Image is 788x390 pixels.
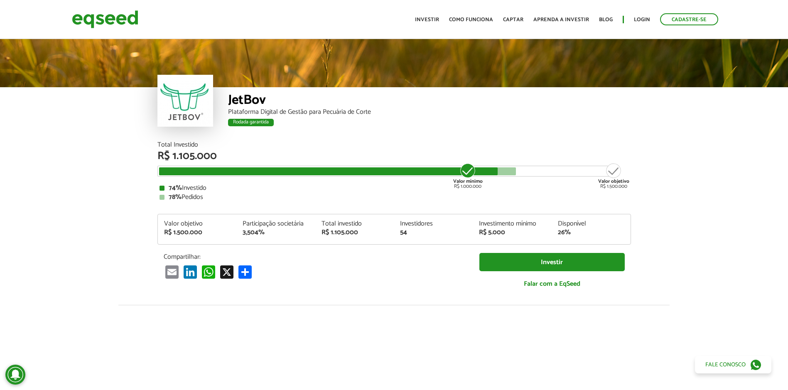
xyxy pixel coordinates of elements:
[157,151,631,162] div: R$ 1.105.000
[182,265,199,279] a: LinkedIn
[200,265,217,279] a: WhatsApp
[634,17,650,22] a: Login
[228,109,631,115] div: Plataforma Digital de Gestão para Pecuária de Corte
[160,185,629,191] div: Investido
[218,265,235,279] a: X
[164,265,180,279] a: Email
[322,229,388,236] div: R$ 1.105.000
[157,142,631,148] div: Total Investido
[400,221,466,227] div: Investidores
[164,221,231,227] div: Valor objetivo
[533,17,589,22] a: Aprenda a investir
[415,17,439,22] a: Investir
[160,194,629,201] div: Pedidos
[558,229,624,236] div: 26%
[449,17,493,22] a: Como funciona
[243,221,309,227] div: Participação societária
[479,253,625,272] a: Investir
[479,275,625,292] a: Falar com a EqSeed
[237,265,253,279] a: Compartilhar
[243,229,309,236] div: 3,504%
[695,356,771,373] a: Fale conosco
[479,221,545,227] div: Investimento mínimo
[599,17,613,22] a: Blog
[228,119,274,126] div: Rodada garantida
[164,253,467,261] p: Compartilhar:
[322,221,388,227] div: Total investido
[660,13,718,25] a: Cadastre-se
[169,191,182,203] strong: 78%
[598,162,629,189] div: R$ 1.500.000
[452,162,484,189] div: R$ 1.000.000
[453,177,483,185] strong: Valor mínimo
[479,229,545,236] div: R$ 5.000
[164,229,231,236] div: R$ 1.500.000
[228,93,631,109] div: JetBov
[558,221,624,227] div: Disponível
[503,17,523,22] a: Captar
[72,8,138,30] img: EqSeed
[598,177,629,185] strong: Valor objetivo
[169,182,182,194] strong: 74%
[400,229,466,236] div: 54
